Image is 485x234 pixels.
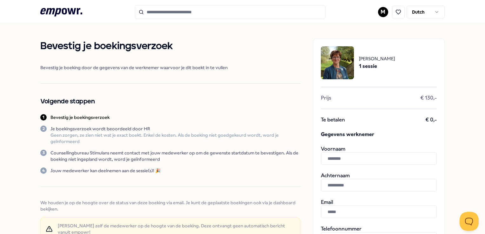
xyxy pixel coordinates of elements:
[378,7,388,17] button: M
[321,172,437,192] div: Achternaam
[321,46,354,79] img: package image
[40,96,300,107] h2: Volgende stappen
[50,150,300,162] p: Counsellingbureau Stimulans neemt contact met jouw medewerker op om de gewenste startdatum te bev...
[420,95,437,101] span: € 130,-
[40,38,300,54] h1: Bevestig je boekingsverzoek
[321,146,437,165] div: Voornaam
[40,126,47,132] div: 2
[50,132,300,145] p: Geen zorgen, ze zien niet wat je exact boekt. Enkel de kosten. Als de boeking niet goedgekeurd wo...
[425,117,437,123] span: € 0,-
[321,131,437,138] span: Gegevens werknemer
[40,167,47,174] div: 4
[50,114,110,120] p: Bevestig je boekingsverzoek
[321,95,331,101] span: Prijs
[460,212,479,231] iframe: Help Scout Beacon - Open
[50,167,161,174] p: Jouw medewerker kan deelnemen aan de sessie(s)! 🎉
[40,64,300,71] span: Bevestig je boeking door de gegevens van de werknemer waarvoor je dit boekt in te vullen
[50,126,300,132] p: Je boekingsverzoek wordt beoordeeld door HR
[321,117,345,123] span: Te betalen
[359,62,395,70] span: 1 sessie
[40,199,300,212] span: We houden je op de hoogte over de status van deze boeking via email. Je kunt de geplaatste boekin...
[321,199,437,218] div: Email
[40,114,47,120] div: 1
[135,5,325,19] input: Search for products, categories or subcategories
[359,55,395,62] span: [PERSON_NAME]
[40,150,47,156] div: 3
